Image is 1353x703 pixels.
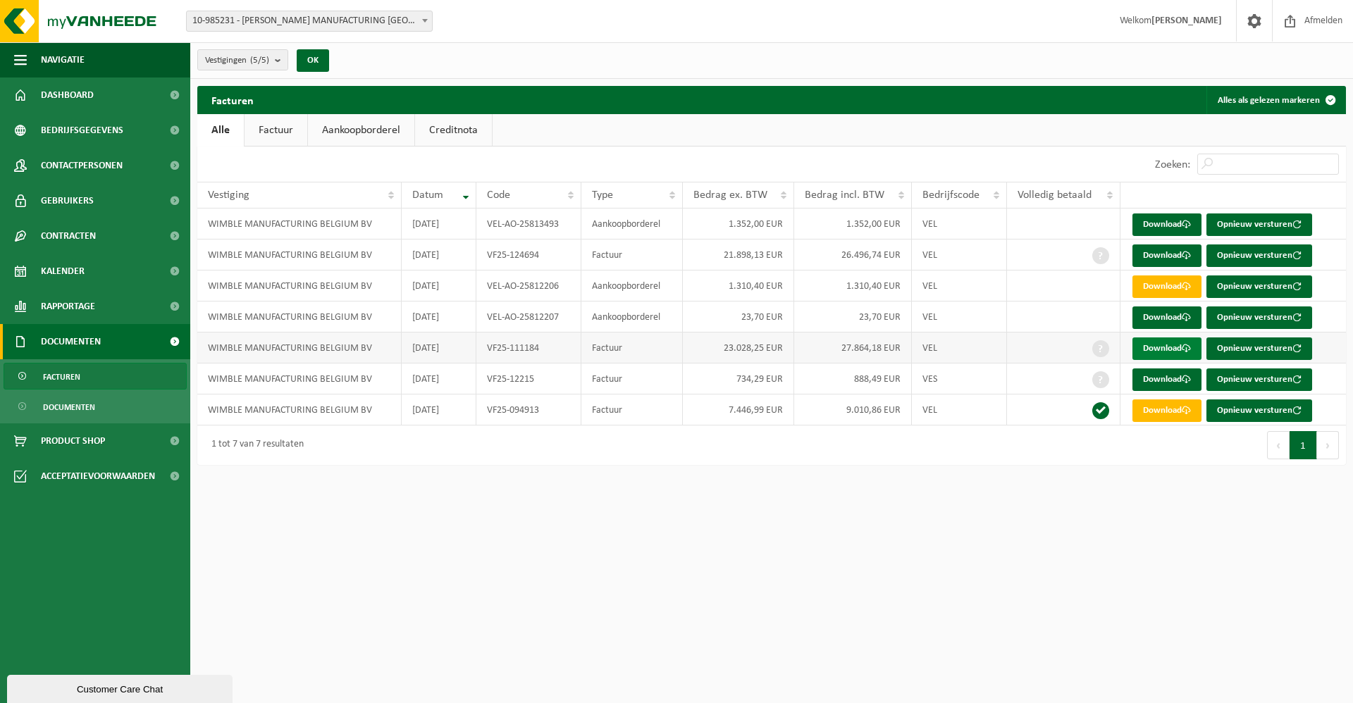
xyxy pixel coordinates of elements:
span: 10-985231 - WIMBLE MANUFACTURING BELGIUM BV - MECHELEN [186,11,433,32]
button: Previous [1267,431,1290,459]
td: WIMBLE MANUFACTURING BELGIUM BV [197,209,402,239]
a: Download [1132,337,1201,360]
button: Opnieuw versturen [1206,306,1312,329]
td: VEL [912,394,1007,425]
td: VF25-094913 [476,394,581,425]
td: VEL-AO-25813493 [476,209,581,239]
td: WIMBLE MANUFACTURING BELGIUM BV [197,270,402,301]
button: Next [1317,431,1339,459]
button: Opnieuw versturen [1206,213,1312,236]
td: WIMBLE MANUFACTURING BELGIUM BV [197,394,402,425]
h2: Facturen [197,86,268,113]
td: 9.010,86 EUR [794,394,912,425]
td: 21.898,13 EUR [683,239,794,270]
span: Contracten [41,218,96,254]
span: Acceptatievoorwaarden [41,459,155,494]
td: Factuur [581,394,683,425]
td: [DATE] [402,209,477,239]
td: Factuur [581,332,683,363]
td: 1.352,00 EUR [683,209,794,239]
a: Creditnota [415,114,492,147]
td: 734,29 EUR [683,363,794,394]
span: Facturen [43,363,80,390]
td: Aankoopborderel [581,209,683,239]
td: Aankoopborderel [581,270,683,301]
td: WIMBLE MANUFACTURING BELGIUM BV [197,332,402,363]
td: VEL [912,301,1007,332]
td: 23,70 EUR [794,301,912,332]
td: WIMBLE MANUFACTURING BELGIUM BV [197,301,402,332]
td: 888,49 EUR [794,363,912,394]
button: Opnieuw versturen [1206,244,1312,267]
button: Vestigingen(5/5) [197,49,288,70]
td: Factuur [581,363,683,394]
span: Vestiging [208,189,249,201]
span: Volledig betaald [1018,189,1092,201]
a: Download [1132,213,1201,236]
a: Alle [197,114,244,147]
button: Opnieuw versturen [1206,275,1312,298]
a: Download [1132,244,1201,267]
td: VEL [912,209,1007,239]
span: Bedrijfscode [922,189,980,201]
td: 23,70 EUR [683,301,794,332]
td: Aankoopborderel [581,301,683,332]
button: Opnieuw versturen [1206,337,1312,360]
span: Vestigingen [205,50,269,71]
button: OK [297,49,329,72]
td: WIMBLE MANUFACTURING BELGIUM BV [197,363,402,394]
span: Datum [412,189,443,201]
button: 1 [1290,431,1317,459]
a: Download [1132,275,1201,298]
a: Documenten [4,393,187,420]
span: Gebruikers [41,183,94,218]
span: Type [592,189,613,201]
a: Facturen [4,363,187,390]
a: Aankoopborderel [308,114,414,147]
td: VEL [912,332,1007,363]
a: Download [1132,399,1201,422]
span: Bedrijfsgegevens [41,113,123,148]
button: Alles als gelezen markeren [1206,86,1345,114]
button: Opnieuw versturen [1206,368,1312,391]
td: Factuur [581,239,683,270]
td: 1.352,00 EUR [794,209,912,239]
td: [DATE] [402,363,477,394]
td: WIMBLE MANUFACTURING BELGIUM BV [197,239,402,270]
span: Bedrag ex. BTW [693,189,767,201]
td: [DATE] [402,394,477,425]
td: [DATE] [402,239,477,270]
a: Download [1132,368,1201,391]
td: VEL [912,270,1007,301]
span: Documenten [43,394,95,421]
span: Bedrag incl. BTW [805,189,884,201]
td: 27.864,18 EUR [794,332,912,363]
td: VEL-AO-25812206 [476,270,581,301]
td: VF25-111184 [476,332,581,363]
a: Download [1132,306,1201,329]
a: Factuur [245,114,307,147]
td: 1.310,40 EUR [683,270,794,301]
strong: [PERSON_NAME] [1151,15,1222,26]
td: VF25-12215 [476,363,581,394]
iframe: chat widget [7,672,235,703]
td: [DATE] [402,270,477,301]
span: Documenten [41,324,101,359]
span: Code [487,189,510,201]
td: VEL-AO-25812207 [476,301,581,332]
span: Kalender [41,254,85,289]
span: Dashboard [41,77,94,113]
td: [DATE] [402,301,477,332]
label: Zoeken: [1155,159,1190,170]
button: Opnieuw versturen [1206,399,1312,422]
td: 26.496,74 EUR [794,239,912,270]
span: Product Shop [41,423,105,459]
td: VEL [912,239,1007,270]
td: 1.310,40 EUR [794,270,912,301]
td: 23.028,25 EUR [683,332,794,363]
span: 10-985231 - WIMBLE MANUFACTURING BELGIUM BV - MECHELEN [187,11,432,31]
td: 7.446,99 EUR [683,394,794,425]
td: VF25-124694 [476,239,581,270]
div: 1 tot 7 van 7 resultaten [204,433,304,458]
